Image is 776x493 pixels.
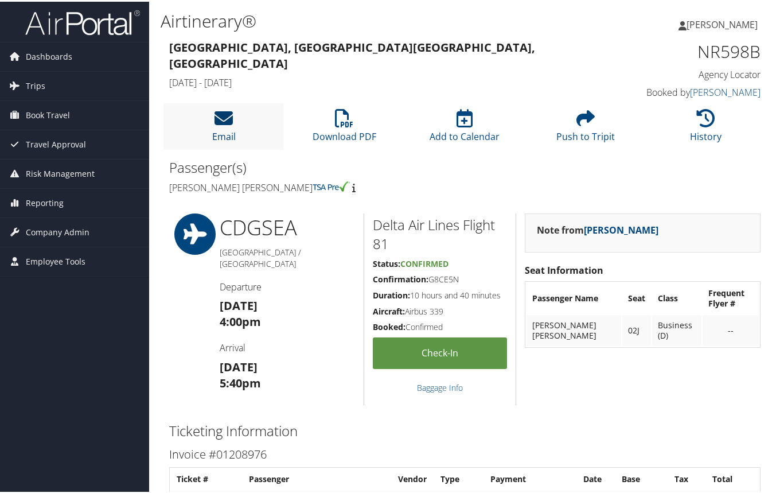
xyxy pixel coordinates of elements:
th: Passenger Name [527,281,621,312]
h1: Airtinerary® [161,7,566,32]
img: airportal-logo.png [25,7,140,34]
h4: Arrival [220,340,354,352]
span: Company Admin [26,216,89,245]
h2: Delta Air Lines Flight 81 [373,213,507,252]
span: Travel Approval [26,129,86,157]
strong: 4:00pm [220,312,261,328]
strong: Note from [537,222,658,235]
strong: Aircraft: [373,304,405,315]
th: Tax [669,467,705,488]
a: [PERSON_NAME] [584,222,658,235]
h1: NR598B [626,38,761,62]
span: Risk Management [26,158,95,187]
strong: [DATE] [220,358,258,373]
th: Payment [485,467,576,488]
th: Date [578,467,615,488]
a: Check-in [373,336,507,367]
div: -- [708,324,753,334]
td: 02J [622,313,651,344]
span: Confirmed [400,257,449,267]
th: Base [616,467,668,488]
th: Seat [622,281,651,312]
h2: Ticketing Information [169,420,761,439]
span: Reporting [26,187,64,216]
h4: [PERSON_NAME] [PERSON_NAME] [169,180,457,192]
th: Ticket # [171,467,242,488]
h4: Departure [220,279,354,292]
span: Dashboards [26,41,72,69]
a: Add to Calendar [430,114,500,141]
strong: [DATE] [220,296,258,312]
h5: 10 hours and 40 minutes [373,288,507,300]
span: [PERSON_NAME] [687,17,758,29]
strong: [GEOGRAPHIC_DATA], [GEOGRAPHIC_DATA] [GEOGRAPHIC_DATA], [GEOGRAPHIC_DATA] [169,38,535,69]
th: Vendor [392,467,434,488]
h1: CDG SEA [220,212,354,240]
a: Baggage Info [417,381,463,391]
a: Download PDF [313,114,376,141]
h2: Passenger(s) [169,156,457,176]
h4: Booked by [626,84,761,97]
strong: Confirmation: [373,272,428,283]
a: Email [212,114,236,141]
strong: Duration: [373,288,410,299]
a: History [690,114,722,141]
a: [PERSON_NAME] [690,84,761,97]
th: Class [652,281,701,312]
h3: Invoice #01208976 [169,445,761,461]
span: Employee Tools [26,246,85,274]
span: Trips [26,70,45,99]
span: Book Travel [26,99,70,128]
td: Business (D) [652,313,701,344]
th: Frequent Flyer # [703,281,759,312]
th: Total [707,467,759,488]
strong: Status: [373,257,400,267]
h4: [DATE] - [DATE] [169,75,609,87]
th: Type [435,467,483,488]
h5: G8CE5N [373,272,507,284]
a: [PERSON_NAME] [678,6,769,40]
img: tsa-precheck.png [313,180,350,190]
h4: Agency Locator [626,67,761,79]
strong: 5:40pm [220,374,261,389]
a: Push to Tripit [556,114,615,141]
h5: Confirmed [373,320,507,331]
th: Passenger [243,467,391,488]
h5: [GEOGRAPHIC_DATA] / [GEOGRAPHIC_DATA] [220,245,354,267]
td: [PERSON_NAME] [PERSON_NAME] [527,313,621,344]
strong: Booked: [373,320,405,331]
h5: Airbus 339 [373,304,507,316]
strong: Seat Information [525,262,603,275]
